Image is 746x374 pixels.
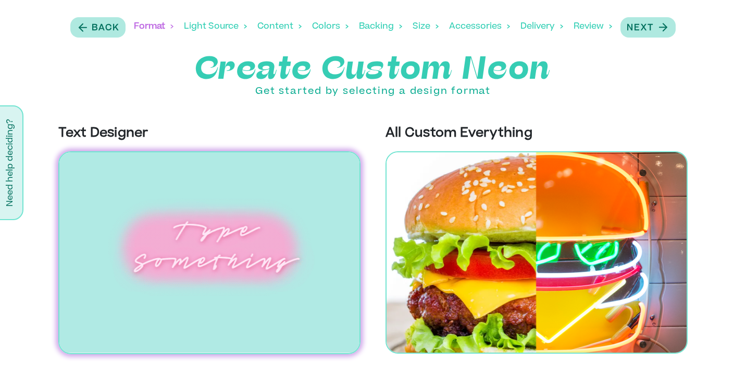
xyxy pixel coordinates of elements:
[574,10,612,43] div: Review
[359,10,402,43] div: Backing
[386,151,688,354] img: All Custom Everything
[184,10,247,43] div: Light Source
[312,10,349,43] div: Colors
[627,22,654,34] p: Next
[620,17,676,38] button: Next
[413,10,439,43] div: Size
[449,10,510,43] div: Accessories
[58,124,360,143] p: Text Designer
[134,10,173,43] div: Format
[58,151,360,354] img: Text Designer
[386,124,688,143] p: All Custom Everything
[70,17,126,38] button: Back
[257,10,302,43] div: Content
[520,10,563,43] div: Delivery
[92,22,119,34] p: Back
